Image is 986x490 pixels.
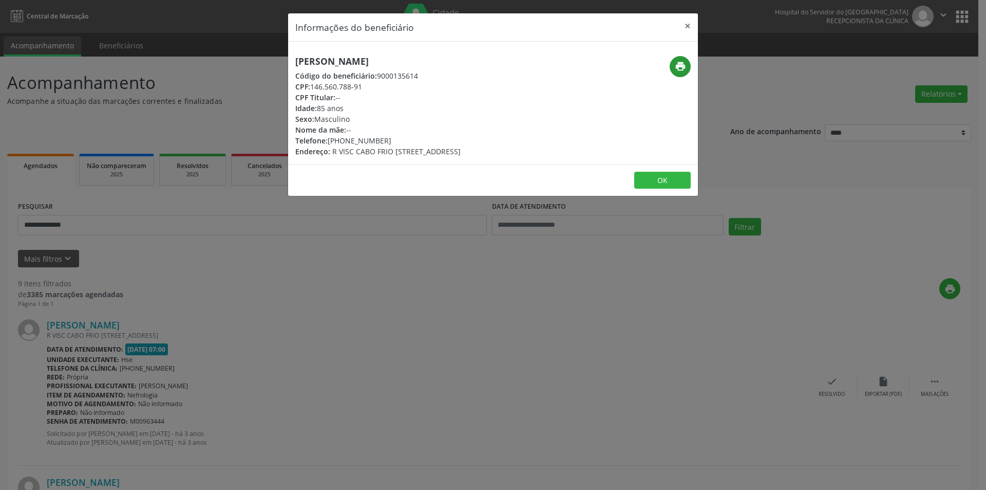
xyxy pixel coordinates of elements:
i: print [675,61,686,72]
div: 9000135614 [295,70,461,81]
div: 146.560.788-91 [295,81,461,92]
span: Idade: [295,103,317,113]
span: CPF: [295,82,310,92]
span: Endereço: [295,147,330,156]
div: -- [295,124,461,135]
span: Nome da mãe: [295,125,346,135]
button: print [670,56,691,77]
span: Sexo: [295,114,314,124]
div: -- [295,92,461,103]
span: CPF Titular: [295,93,335,102]
span: Telefone: [295,136,328,146]
span: R VISC CABO FRIO [STREET_ADDRESS] [332,147,461,156]
h5: Informações do beneficiário [295,21,414,34]
div: [PHONE_NUMBER] [295,135,461,146]
div: Masculino [295,114,461,124]
h5: [PERSON_NAME] [295,56,461,67]
div: 85 anos [295,103,461,114]
button: Close [677,13,698,39]
button: OK [634,172,691,189]
span: Código do beneficiário: [295,71,377,81]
